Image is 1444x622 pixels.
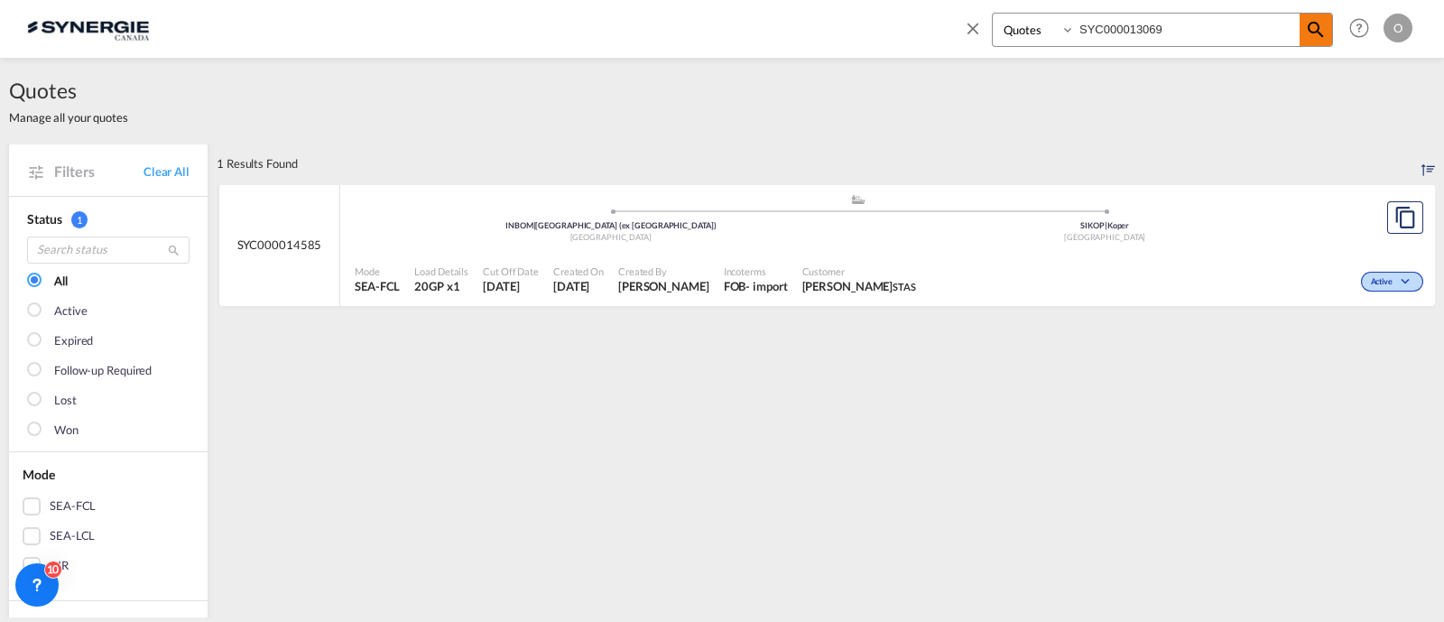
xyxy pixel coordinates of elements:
[483,265,539,278] span: Cut Off Date
[50,557,69,575] div: AIR
[1344,13,1384,45] div: Help
[1080,220,1129,230] span: SIKOP Koper
[27,210,190,228] div: Status 1
[355,265,400,278] span: Mode
[1384,14,1412,42] div: O
[414,265,468,278] span: Load Details
[219,184,1435,307] div: SYC000014585 assets/icons/custom/ship-fill.svgassets/icons/custom/roll-o-plane.svgOriginMumbai (e...
[9,109,128,125] span: Manage all your quotes
[50,527,95,545] div: SEA-LCL
[1075,14,1300,45] input: Enter Quotation Number
[54,302,87,320] div: Active
[963,18,983,38] md-icon: icon-close
[414,278,468,294] span: 20GP x 1
[553,278,604,294] span: 5 Sep 2025
[745,278,787,294] div: - import
[1105,220,1107,230] span: |
[1371,276,1397,289] span: Active
[505,220,716,230] span: INBOM [GEOGRAPHIC_DATA] (ex [GEOGRAPHIC_DATA])
[1300,14,1332,46] span: icon-magnify
[963,13,992,56] span: icon-close
[27,237,190,264] input: Search status
[27,211,61,227] span: Status
[1397,277,1419,287] md-icon: icon-chevron-down
[618,265,709,278] span: Created By
[802,265,916,278] span: Customer
[54,362,152,380] div: Follow-up Required
[724,278,788,294] div: FOB import
[50,497,96,515] div: SEA-FCL
[54,422,79,440] div: Won
[167,244,180,257] md-icon: icon-magnify
[71,211,88,228] span: 1
[237,237,322,253] span: SYC000014585
[1305,19,1327,41] md-icon: icon-magnify
[23,527,194,545] md-checkbox: SEA-LCL
[724,265,788,278] span: Incoterms
[1394,207,1416,228] md-icon: assets/icons/custom/copyQuote.svg
[618,278,709,294] span: Karen Mercier
[143,163,190,180] a: Clear All
[1361,272,1423,292] div: Change Status Here
[27,8,149,49] img: 1f56c880d42311ef80fc7dca854c8e59.png
[23,467,55,482] span: Mode
[9,76,128,105] span: Quotes
[1344,13,1375,43] span: Help
[355,278,400,294] span: SEA-FCL
[54,392,77,410] div: Lost
[893,281,916,292] span: STAS
[724,278,746,294] div: FOB
[570,232,652,242] span: [GEOGRAPHIC_DATA]
[1421,144,1435,183] div: Sort by: Created On
[533,220,536,230] span: |
[483,278,539,294] span: 5 Sep 2025
[802,278,916,294] span: Maxime Lavoie STAS
[217,144,298,183] div: 1 Results Found
[54,162,143,181] span: Filters
[1387,201,1423,234] button: Copy Quote
[23,497,194,515] md-checkbox: SEA-FCL
[54,332,93,350] div: Expired
[553,265,604,278] span: Created On
[54,273,68,291] div: All
[847,195,869,204] md-icon: assets/icons/custom/ship-fill.svg
[1064,232,1145,242] span: [GEOGRAPHIC_DATA]
[23,557,194,575] md-checkbox: AIR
